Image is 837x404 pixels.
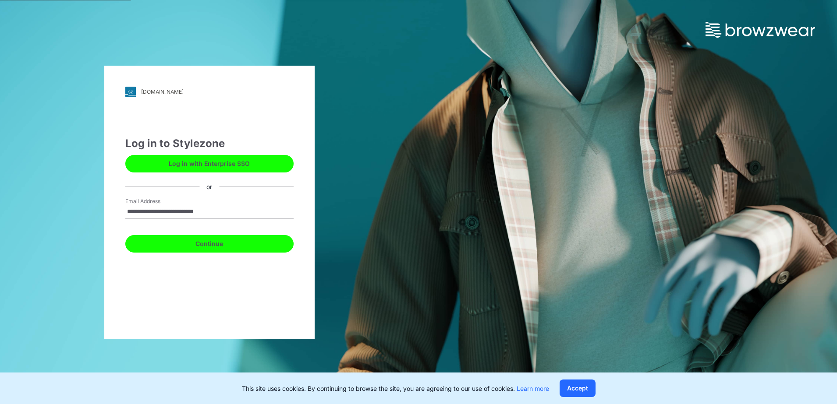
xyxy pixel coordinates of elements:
[199,182,219,191] div: or
[706,22,815,38] img: browzwear-logo.73288ffb.svg
[125,87,294,97] a: [DOMAIN_NAME]
[125,155,294,172] button: Log in with Enterprise SSO
[560,379,596,397] button: Accept
[517,385,549,392] a: Learn more
[125,197,187,205] label: Email Address
[125,235,294,253] button: Continue
[242,384,549,393] p: This site uses cookies. By continuing to browse the site, you are agreeing to our use of cookies.
[141,88,184,95] div: [DOMAIN_NAME]
[125,136,294,151] div: Log in to Stylezone
[125,87,136,97] img: svg+xml;base64,PHN2ZyB3aWR0aD0iMjgiIGhlaWdodD0iMjgiIHZpZXdCb3g9IjAgMCAyOCAyOCIgZmlsbD0ibm9uZSIgeG...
